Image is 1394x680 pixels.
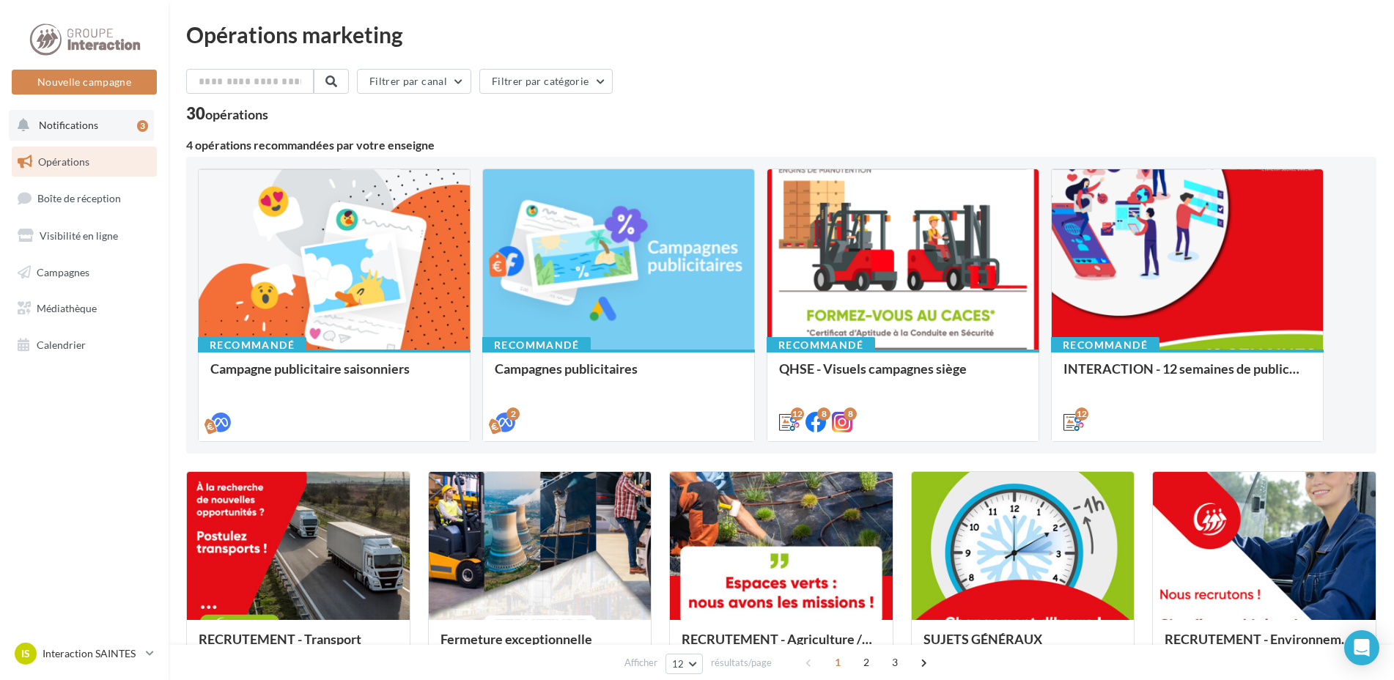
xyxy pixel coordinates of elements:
button: Notifications 3 [9,110,154,141]
div: 2 [506,407,520,421]
span: résultats/page [711,656,772,670]
div: Opérations marketing [186,23,1376,45]
div: 8 [817,407,830,421]
span: IS [21,646,30,661]
a: Campagnes [9,257,160,288]
div: Recommandé [198,337,306,353]
span: Médiathèque [37,302,97,314]
span: Boîte de réception [37,192,121,204]
div: RECRUTEMENT - Agriculture / Espaces verts [682,632,881,661]
div: 12 [1075,407,1088,421]
div: RECRUTEMENT - Environnement [1165,632,1364,661]
div: 8 [844,407,857,421]
div: Campagne publicitaire saisonniers [210,361,458,391]
div: QHSE - Visuels campagnes siège [779,361,1027,391]
a: Visibilité en ligne [9,221,160,251]
button: Filtrer par catégorie [479,69,613,94]
button: 12 [665,654,703,674]
span: Afficher [624,656,657,670]
div: 12 [791,407,804,421]
div: 3 [137,120,148,132]
button: Nouvelle campagne [12,70,157,95]
span: 2 [855,651,878,674]
div: Fermeture exceptionnelle [440,632,640,661]
span: Calendrier [37,339,86,351]
div: Open Intercom Messenger [1344,630,1379,665]
div: SUJETS GÉNÉRAUX [923,632,1123,661]
div: 30 [186,106,268,122]
div: Campagnes publicitaires [495,361,742,391]
div: Recommandé [1051,337,1159,353]
p: Interaction SAINTES [43,646,140,661]
div: opérations [205,108,268,121]
span: 1 [826,651,849,674]
span: Campagnes [37,265,89,278]
span: 3 [883,651,907,674]
div: 4 opérations recommandées par votre enseigne [186,139,1376,151]
a: Médiathèque [9,293,160,324]
a: Boîte de réception [9,182,160,214]
a: Calendrier [9,330,160,361]
div: RECRUTEMENT - Transport [199,632,398,661]
div: INTERACTION - 12 semaines de publication [1063,361,1311,391]
span: Opérations [38,155,89,168]
span: Notifications [39,119,98,131]
a: Opérations [9,147,160,177]
div: Recommandé [482,337,591,353]
button: Filtrer par canal [357,69,471,94]
span: 12 [672,658,685,670]
div: Recommandé [767,337,875,353]
span: Visibilité en ligne [40,229,118,242]
a: IS Interaction SAINTES [12,640,157,668]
